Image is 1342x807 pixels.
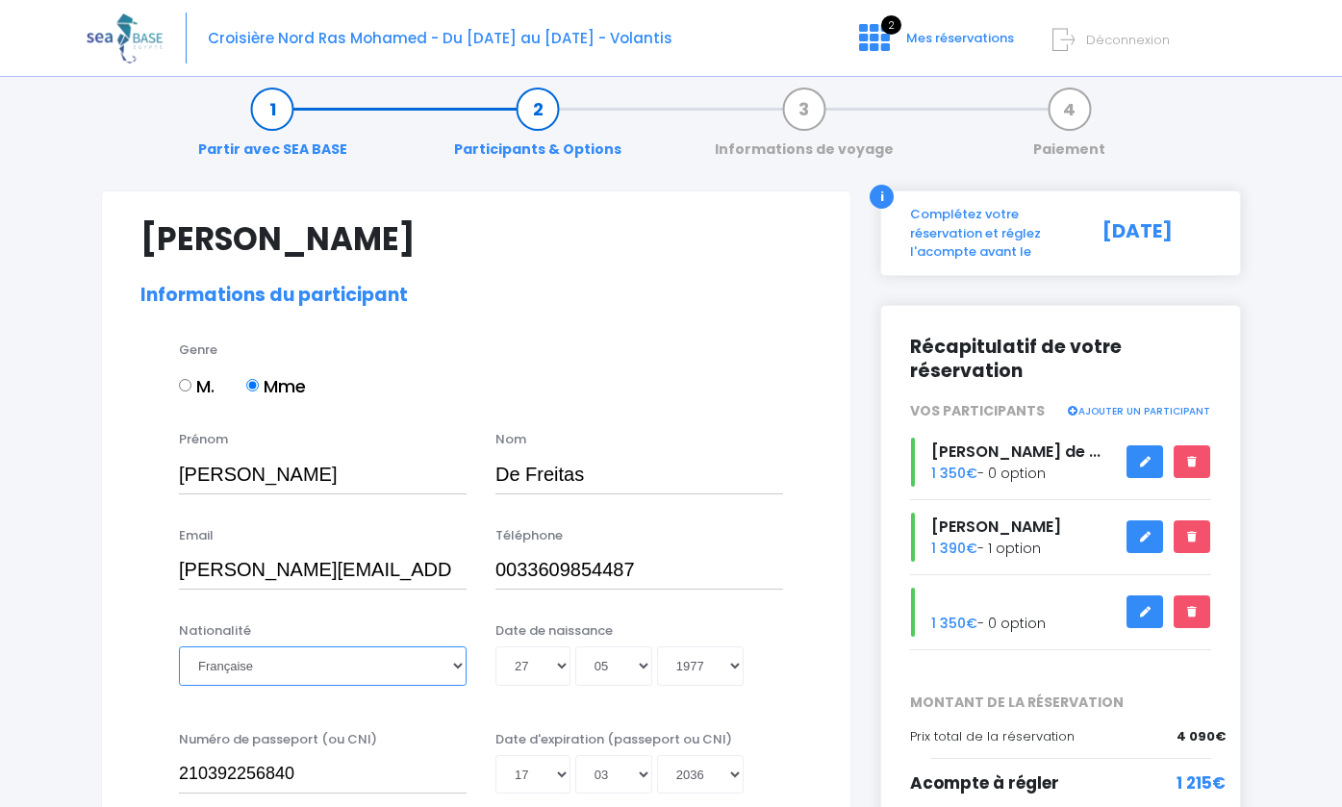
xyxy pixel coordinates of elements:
span: 1 350€ [931,464,977,483]
a: AJOUTER UN PARTICIPANT [1066,401,1210,418]
div: VOS PARTICIPANTS [896,401,1226,421]
a: Participants & Options [444,99,631,160]
span: Prix total de la réservation [910,727,1075,745]
input: Mme [246,379,259,391]
span: 4 090€ [1177,727,1226,746]
label: Mme [246,373,306,399]
div: - 1 option [896,513,1226,562]
span: Mes réservations [906,29,1014,47]
label: Nom [495,430,526,449]
label: Téléphone [495,526,563,545]
label: Genre [179,340,217,360]
span: [PERSON_NAME] [931,516,1061,538]
span: Acompte à régler [910,771,1059,794]
div: i [870,185,894,209]
span: 2 [881,15,901,35]
div: - 0 option [896,438,1226,487]
div: Complétez votre réservation et réglez l'acompte avant le [896,205,1088,262]
label: Numéro de passeport (ou CNI) [179,730,377,749]
label: M. [179,373,215,399]
div: [DATE] [1088,205,1226,262]
span: 1 350€ [931,614,977,633]
a: Informations de voyage [705,99,903,160]
label: Email [179,526,214,545]
a: Partir avec SEA BASE [189,99,357,160]
input: M. [179,379,191,391]
label: Nationalité [179,621,251,641]
a: 2 Mes réservations [844,36,1025,54]
h2: Informations du participant [140,285,812,307]
div: - 0 option [896,588,1226,637]
h1: [PERSON_NAME] [140,220,812,258]
label: Prénom [179,430,228,449]
span: [PERSON_NAME] de ... [931,441,1101,463]
h2: Récapitulatif de votre réservation [910,335,1211,383]
span: MONTANT DE LA RÉSERVATION [896,693,1226,713]
label: Date d'expiration (passeport ou CNI) [495,730,732,749]
a: Paiement [1024,99,1115,160]
span: 1 390€ [931,539,977,558]
span: Déconnexion [1086,31,1170,49]
span: Croisière Nord Ras Mohamed - Du [DATE] au [DATE] - Volantis [208,28,672,48]
span: 1 215€ [1177,771,1226,796]
label: Date de naissance [495,621,613,641]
